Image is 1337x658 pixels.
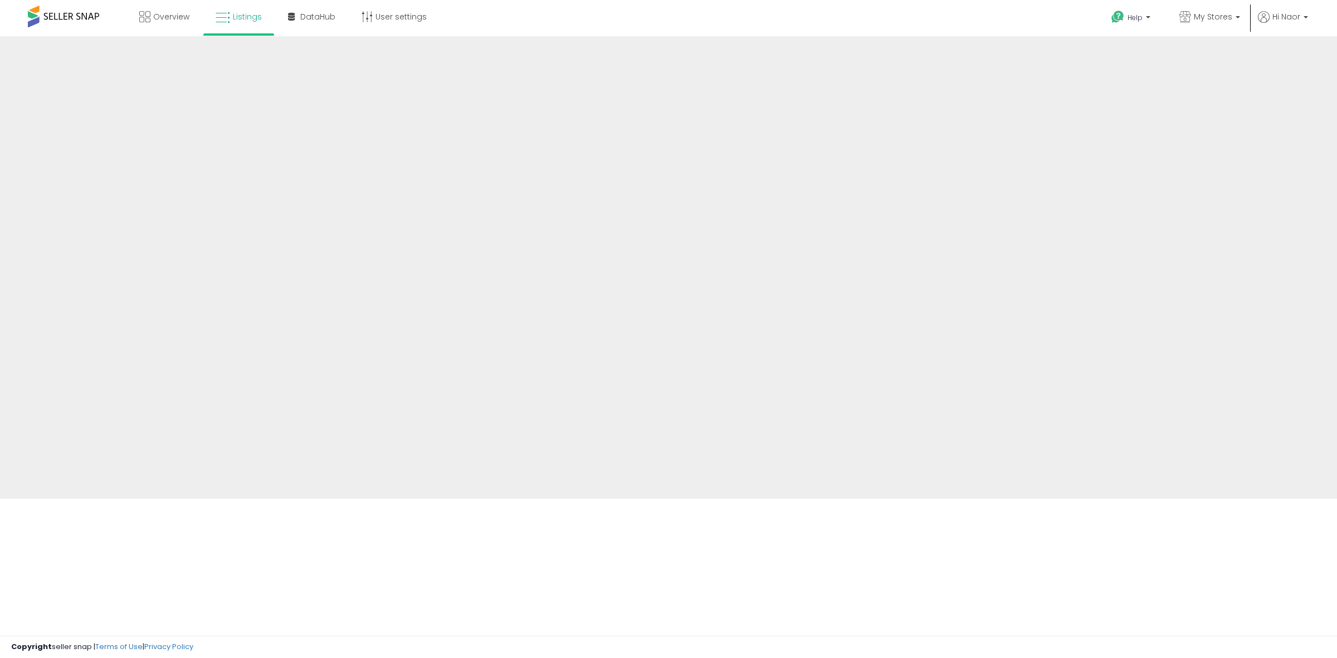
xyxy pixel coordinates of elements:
i: Get Help [1111,10,1125,24]
span: Help [1128,13,1143,22]
span: Hi Naor [1272,11,1300,22]
span: Listings [233,11,262,22]
span: Overview [153,11,189,22]
a: Hi Naor [1258,11,1308,36]
span: My Stores [1194,11,1232,22]
span: DataHub [300,11,335,22]
a: Help [1102,2,1162,36]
